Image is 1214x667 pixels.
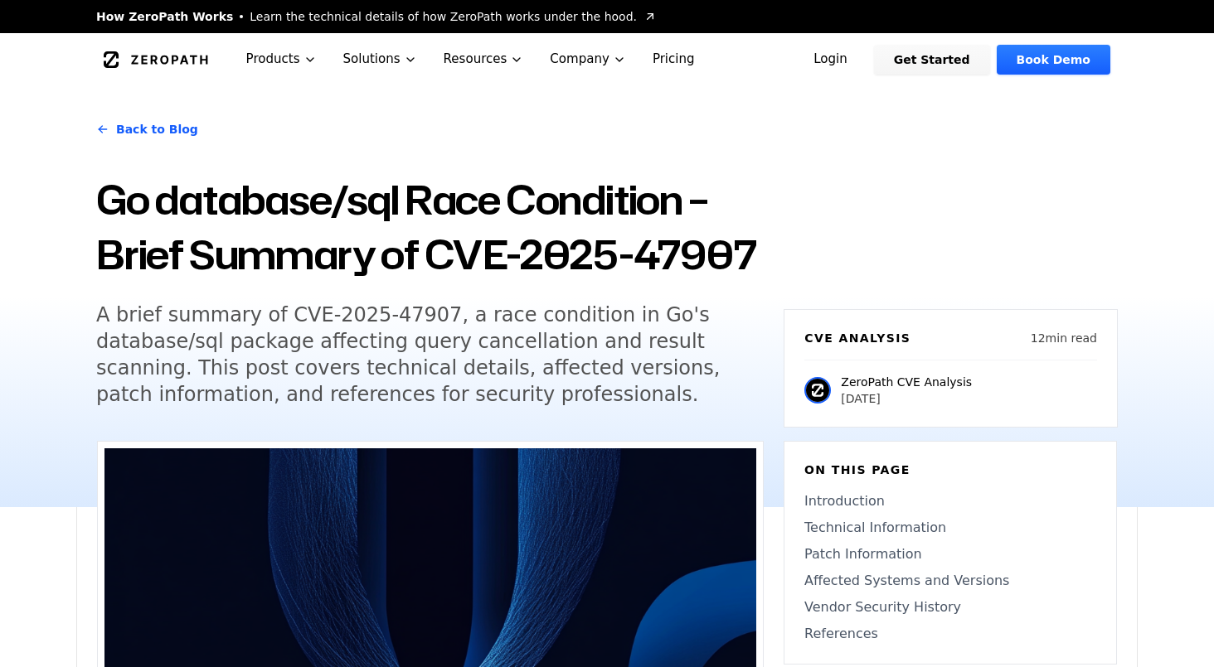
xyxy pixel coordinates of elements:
[804,624,1096,644] a: References
[639,33,708,85] a: Pricing
[997,45,1110,75] a: Book Demo
[804,330,910,346] h6: CVE Analysis
[804,544,1096,564] a: Patch Information
[233,33,330,85] button: Products
[537,33,639,85] button: Company
[841,374,972,390] p: ZeroPath CVE Analysis
[96,172,764,282] h1: Go database/sql Race Condition – Brief Summary of CVE-2025-47907
[804,518,1096,538] a: Technical Information
[96,302,733,408] h5: A brief summary of CVE-2025-47907, a race condition in Go's database/sql package affecting query ...
[96,8,233,25] span: How ZeroPath Works
[794,45,867,75] a: Login
[96,8,657,25] a: How ZeroPath WorksLearn the technical details of how ZeroPath works under the hood.
[330,33,430,85] button: Solutions
[874,45,990,75] a: Get Started
[804,377,831,404] img: ZeroPath CVE Analysis
[96,106,198,152] a: Back to Blog
[804,571,1096,591] a: Affected Systems and Versions
[250,8,637,25] span: Learn the technical details of how ZeroPath works under the hood.
[804,462,1096,478] h6: On this page
[804,597,1096,617] a: Vendor Security History
[430,33,537,85] button: Resources
[76,33,1138,85] nav: Global
[804,491,1096,511] a: Introduction
[841,390,972,407] p: [DATE]
[1031,330,1097,346] p: 12 min read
